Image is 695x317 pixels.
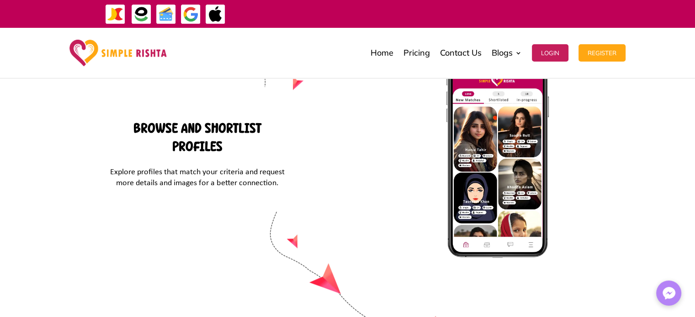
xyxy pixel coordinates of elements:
a: Register [578,30,626,76]
img: Messenger [660,284,678,302]
button: Register [578,44,626,62]
img: JazzCash-icon [105,4,126,25]
a: Contact Us [440,30,482,76]
a: Login [532,30,568,76]
img: Browse-and-Shortlist-Profiles [446,53,549,258]
button: Login [532,44,568,62]
span: Explore profiles that match your criteria and request more details and images for a better connec... [110,168,284,187]
a: Blogs [492,30,522,76]
a: Home [371,30,393,76]
img: Credit Cards [156,4,176,25]
img: GooglePay-icon [180,4,201,25]
img: EasyPaisa-icon [131,4,152,25]
img: ApplePay-icon [205,4,226,25]
a: Pricing [403,30,430,76]
strong: Browse and Shortlist Profiles [133,120,261,154]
